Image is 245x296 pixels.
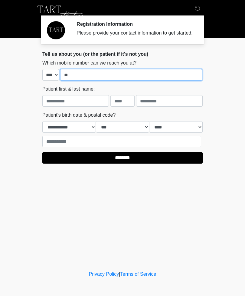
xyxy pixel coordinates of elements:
h2: Tell us about you (or the patient if it's not you) [42,51,203,57]
div: Please provide your contact information to get started. [77,29,194,37]
a: | [119,271,120,277]
img: Agent Avatar [47,21,65,39]
label: Which mobile number can we reach you at? [42,59,136,67]
a: Privacy Policy [89,271,119,277]
label: Patient first & last name: [42,85,95,93]
img: TART Aesthetics, LLC Logo [36,5,84,23]
a: Terms of Service [120,271,156,277]
label: Patient's birth date & postal code? [42,111,116,119]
